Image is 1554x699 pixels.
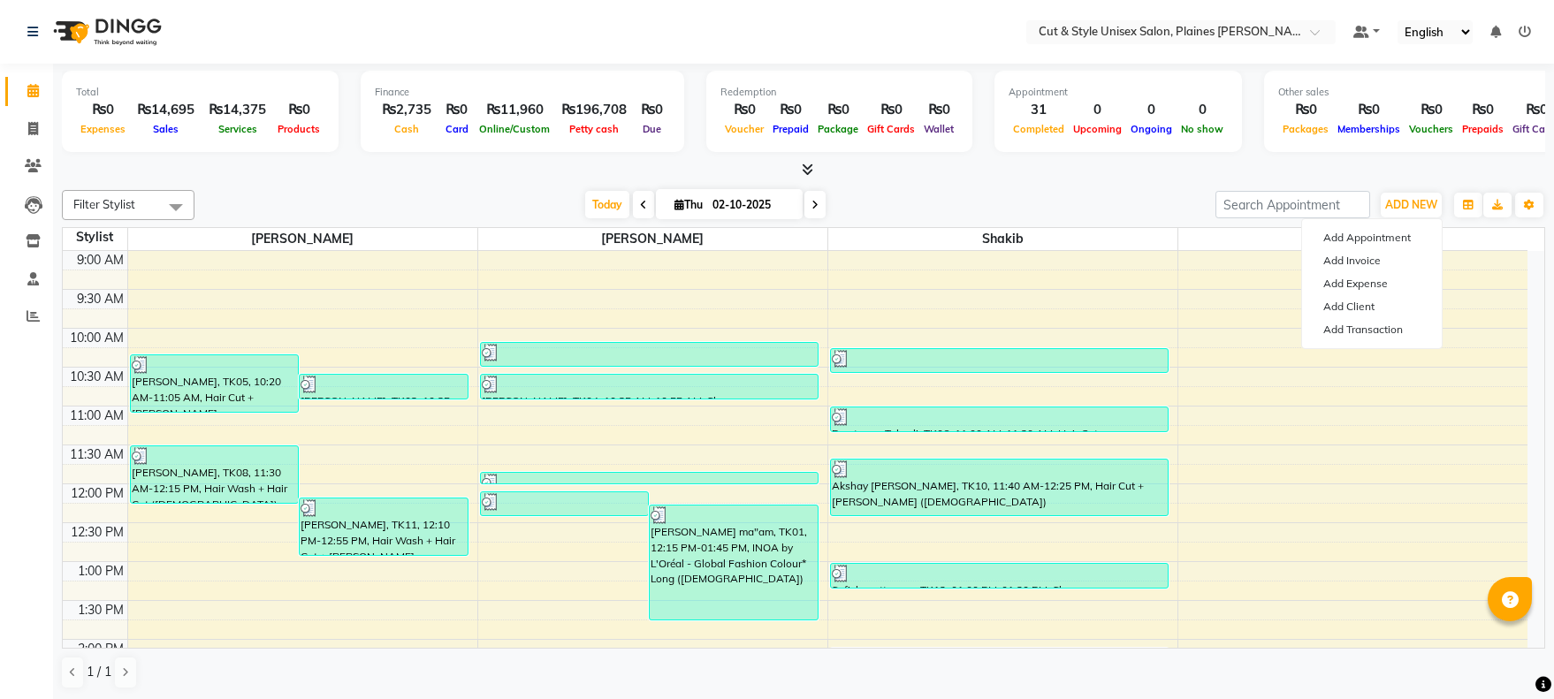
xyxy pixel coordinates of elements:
span: Today [585,191,629,218]
span: Cash [390,123,423,135]
div: [PERSON_NAME], TK02, 10:10 AM-10:30 AM, Hair Cut ([DEMOGRAPHIC_DATA]) [481,343,818,366]
span: Prepaids [1458,123,1508,135]
span: Prepaid [768,123,813,135]
span: Sales [149,123,183,135]
div: Akshay [PERSON_NAME], TK10, 11:40 AM-12:25 PM, Hair Cut + [PERSON_NAME] ([DEMOGRAPHIC_DATA]) [831,460,1168,515]
div: 0 [1126,100,1177,120]
span: Wallet [919,123,958,135]
span: Shaniv [1178,228,1528,250]
div: [PERSON_NAME], TK04, 10:35 AM-10:55 AM, Shave ([DEMOGRAPHIC_DATA]) [481,375,818,399]
div: Safish mattarooa, TK12, 01:00 PM-01:20 PM, Shave ([DEMOGRAPHIC_DATA]) [831,564,1168,588]
div: 9:00 AM [73,251,127,270]
iframe: chat widget [1480,628,1536,681]
div: [PERSON_NAME], TK03, 10:15 AM-10:35 AM, Hair Cut ([DEMOGRAPHIC_DATA]) [831,349,1168,372]
div: 9:30 AM [73,290,127,308]
span: Thu [670,198,707,211]
span: Card [441,123,473,135]
img: logo [45,7,166,57]
div: Redemption [720,85,958,100]
span: Memberships [1333,123,1405,135]
span: Shakib [828,228,1177,250]
div: ₨14,695 [130,100,202,120]
div: ₨0 [273,100,324,120]
div: Total [76,85,324,100]
div: 11:00 AM [66,406,127,425]
span: Packages [1278,123,1333,135]
div: [PERSON_NAME], TK07, 11:50 AM-12:00 PM, Eyebrows Threading ([DEMOGRAPHIC_DATA]) [481,473,818,483]
span: Package [813,123,863,135]
div: Finance [375,85,670,100]
span: Upcoming [1069,123,1126,135]
span: Completed [1009,123,1069,135]
span: Due [638,123,666,135]
div: ₨0 [438,100,475,120]
span: Products [273,123,324,135]
div: [PERSON_NAME], TK09, 12:05 PM-12:25 PM, Hair Cut ([DEMOGRAPHIC_DATA]) [481,492,649,515]
div: ₨0 [76,100,130,120]
div: [PERSON_NAME], TK08, 11:30 AM-12:15 PM, Hair Wash + Hair Cut ([DEMOGRAPHIC_DATA]) [131,446,299,503]
div: ₨0 [919,100,958,120]
div: ₨0 [634,100,670,120]
div: Bucrtowar Tahesli, TK06, 11:00 AM-11:20 AM, Hair Cut ([DEMOGRAPHIC_DATA]) [831,407,1168,431]
div: ₨0 [863,100,919,120]
div: 12:30 PM [67,523,127,542]
span: No show [1177,123,1228,135]
div: 10:00 AM [66,329,127,347]
div: ₨2,735 [375,100,438,120]
div: Stylist [63,228,127,247]
div: 1:00 PM [74,562,127,581]
div: [PERSON_NAME], TK03, 10:35 AM-10:55 AM, Hair Cut - Boys (Kids) [300,375,468,399]
div: 0 [1069,100,1126,120]
span: Gift Cards [863,123,919,135]
div: ₨0 [1278,100,1333,120]
div: Appointment [1009,85,1228,100]
div: ₨0 [720,100,768,120]
button: Add Appointment [1302,226,1442,249]
div: ₨0 [1458,100,1508,120]
div: [PERSON_NAME], TK05, 10:20 AM-11:05 AM, Hair Cut + [PERSON_NAME] ([DEMOGRAPHIC_DATA]) [131,355,299,412]
span: Online/Custom [475,123,554,135]
div: ₨0 [1333,100,1405,120]
a: Add Transaction [1302,318,1442,341]
span: Ongoing [1126,123,1177,135]
a: Add Invoice [1302,249,1442,272]
div: 12:00 PM [67,484,127,503]
span: ADD NEW [1385,198,1437,211]
input: Search Appointment [1215,191,1370,218]
div: 0 [1177,100,1228,120]
span: Expenses [76,123,130,135]
input: 2025-10-02 [707,192,796,218]
div: [PERSON_NAME] ma"am, TK01, 12:15 PM-01:45 PM, INOA by L'Oréal - Global Fashion Colour* Long ([DEM... [650,505,818,619]
div: ₨0 [813,100,863,120]
a: Add Client [1302,295,1442,318]
span: [PERSON_NAME] [478,228,827,250]
button: ADD NEW [1381,193,1442,217]
div: ₨11,960 [475,100,554,120]
div: 10:30 AM [66,368,127,386]
span: 1 / 1 [87,663,111,681]
span: Voucher [720,123,768,135]
span: Services [214,123,262,135]
div: ₨0 [1405,100,1458,120]
span: Vouchers [1405,123,1458,135]
span: Petty cash [565,123,623,135]
span: Filter Stylist [73,197,135,211]
div: ₨0 [768,100,813,120]
div: [PERSON_NAME], TK11, 12:10 PM-12:55 PM, Hair Wash + Hair Cut + [PERSON_NAME] ([DEMOGRAPHIC_DATA]) [300,498,468,555]
a: Add Expense [1302,272,1442,295]
div: 2:00 PM [74,640,127,658]
div: 1:30 PM [74,601,127,619]
div: ₨196,708 [554,100,634,120]
div: ₨14,375 [202,100,273,120]
div: 31 [1009,100,1069,120]
span: [PERSON_NAME] [128,228,477,250]
div: 11:30 AM [66,445,127,464]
